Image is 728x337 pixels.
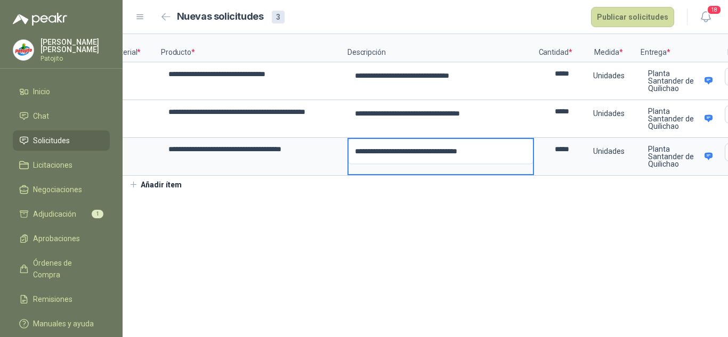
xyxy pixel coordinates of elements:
[41,38,110,53] p: [PERSON_NAME] [PERSON_NAME]
[707,5,722,15] span: 18
[177,9,264,24] h2: Nuevas solicitudes
[648,145,701,168] p: Planta Santander de Quilichao
[33,293,72,305] span: Remisiones
[696,7,715,27] button: 18
[13,40,34,60] img: Company Logo
[13,13,67,26] img: Logo peakr
[33,233,80,244] span: Aprobaciones
[13,289,110,309] a: Remisiones
[33,318,94,330] span: Manuales y ayuda
[577,34,641,62] p: Medida
[13,155,110,175] a: Licitaciones
[41,55,110,62] p: Patojito
[13,228,110,249] a: Aprobaciones
[13,179,110,200] a: Negociaciones
[13,253,110,285] a: Órdenes de Compra
[33,86,50,97] span: Inicio
[33,257,100,281] span: Órdenes de Compra
[578,63,640,88] div: Unidades
[33,184,82,195] span: Negociaciones
[648,108,701,130] p: Planta Santander de Quilichao
[347,34,534,62] p: Descripción
[13,204,110,224] a: Adjudicación1
[33,159,72,171] span: Licitaciones
[123,176,188,194] button: Añadir ítem
[13,106,110,126] a: Chat
[648,70,701,92] p: Planta Santander de Quilichao
[33,110,49,122] span: Chat
[13,81,110,102] a: Inicio
[13,130,110,151] a: Solicitudes
[33,135,70,146] span: Solicitudes
[534,34,577,62] p: Cantidad
[578,101,640,126] div: Unidades
[578,139,640,163] div: Unidades
[33,208,76,220] span: Adjudicación
[13,314,110,334] a: Manuales y ayuda
[641,34,721,62] p: Entrega
[591,7,674,27] button: Publicar solicitudes
[161,34,347,62] p: Producto
[92,210,103,218] span: 1
[272,11,285,23] div: 3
